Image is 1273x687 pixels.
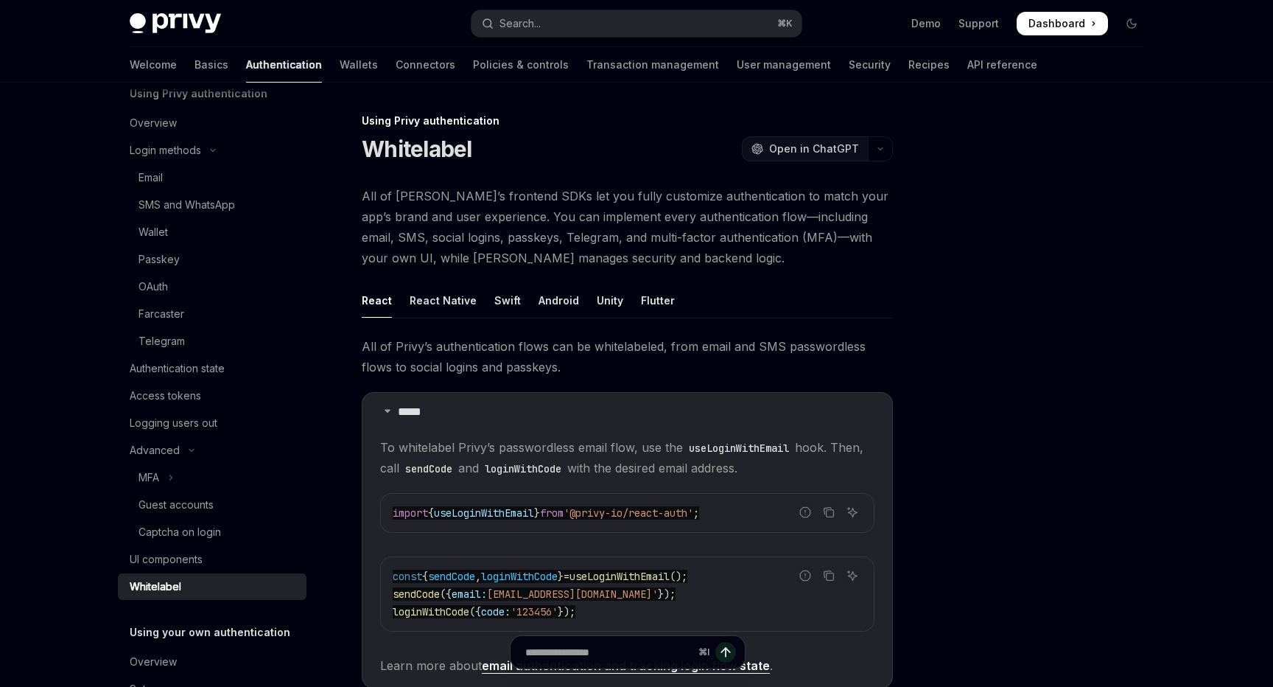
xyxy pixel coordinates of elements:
[428,506,434,520] span: {
[715,642,736,663] button: Send message
[479,461,567,477] code: loginWithCode
[130,13,221,34] img: dark logo
[362,186,893,268] span: All of [PERSON_NAME]’s frontend SDKs let you fully customize authentication to match your app’s b...
[428,570,475,583] span: sendCode
[564,506,693,520] span: '@privy-io/react-auth'
[118,573,306,600] a: Whitelabel
[534,506,540,520] span: }
[362,114,893,128] div: Using Privy authentication
[362,136,472,162] h1: Whitelabel
[393,587,440,601] span: sendCode
[796,566,815,585] button: Report incorrect code
[742,136,868,161] button: Open in ChatGPT
[138,251,180,268] div: Passkey
[473,47,569,83] a: Policies & controls
[118,437,306,464] button: Toggle Advanced section
[246,47,322,83] a: Authentication
[130,360,225,377] div: Authentication state
[737,47,831,83] a: User management
[911,16,941,31] a: Demo
[130,442,180,459] div: Advanced
[118,192,306,218] a: SMS and WhatsApp
[393,570,422,583] span: const
[819,566,838,585] button: Copy the contents from the code block
[118,137,306,164] button: Toggle Login methods section
[908,47,950,83] a: Recipes
[569,570,670,583] span: useLoginWithEmail
[1028,16,1085,31] span: Dashboard
[769,142,859,156] span: Open in ChatGPT
[130,142,201,159] div: Login methods
[393,605,469,618] span: loginWithCode
[138,305,184,323] div: Farcaster
[130,414,217,432] div: Logging users out
[849,47,891,83] a: Security
[118,649,306,675] a: Overview
[434,506,534,520] span: useLoginWithEmail
[138,223,168,241] div: Wallet
[586,47,719,83] a: Transaction management
[118,519,306,545] a: Captcha on login
[138,278,168,296] div: OAuth
[693,506,699,520] span: ;
[843,566,862,585] button: Ask AI
[558,605,575,618] span: });
[130,47,177,83] a: Welcome
[641,283,675,318] div: Flutter
[138,523,221,541] div: Captcha on login
[130,578,181,596] div: Whitelabel
[410,283,477,318] div: React Native
[540,506,564,520] span: from
[118,546,306,573] a: UI components
[440,587,452,601] span: ({
[130,114,177,132] div: Overview
[777,18,793,29] span: ⌘ K
[138,332,185,350] div: Telegram
[380,437,874,478] span: To whitelabel Privy’s passwordless email flow, use the hook. Then, call and with the desired emai...
[194,47,228,83] a: Basics
[487,587,658,601] span: [EMAIL_ADDRESS][DOMAIN_NAME]'
[481,605,511,618] span: code:
[118,164,306,191] a: Email
[393,506,428,520] span: import
[658,587,676,601] span: });
[118,328,306,355] a: Telegram
[118,246,306,273] a: Passkey
[118,110,306,136] a: Overview
[683,440,795,456] code: useLoginWithEmail
[958,16,999,31] a: Support
[494,283,521,318] div: Swift
[511,605,558,618] span: '123456'
[130,653,177,671] div: Overview
[138,469,159,487] div: MFA
[597,283,623,318] div: Unity
[843,503,862,522] button: Ask AI
[469,605,481,618] span: ({
[525,636,692,669] input: Ask a question...
[558,570,564,583] span: }
[670,570,687,583] span: ();
[362,336,893,377] span: All of Privy’s authentication flows can be whitelabeled, from email and SMS passwordless flows to...
[118,410,306,436] a: Logging users out
[118,464,306,491] button: Toggle MFA section
[130,624,290,641] h5: Using your own authentication
[340,47,378,83] a: Wallets
[539,283,579,318] div: Android
[1120,12,1143,35] button: Toggle dark mode
[967,47,1037,83] a: API reference
[130,387,201,405] div: Access tokens
[118,273,306,300] a: OAuth
[130,551,203,568] div: UI components
[118,492,306,518] a: Guest accounts
[499,15,541,32] div: Search...
[138,196,235,214] div: SMS and WhatsApp
[422,570,428,583] span: {
[475,570,481,583] span: ,
[564,570,569,583] span: =
[819,503,838,522] button: Copy the contents from the code block
[118,383,306,409] a: Access tokens
[118,301,306,327] a: Farcaster
[399,461,458,477] code: sendCode
[481,570,558,583] span: loginWithCode
[471,10,802,37] button: Open search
